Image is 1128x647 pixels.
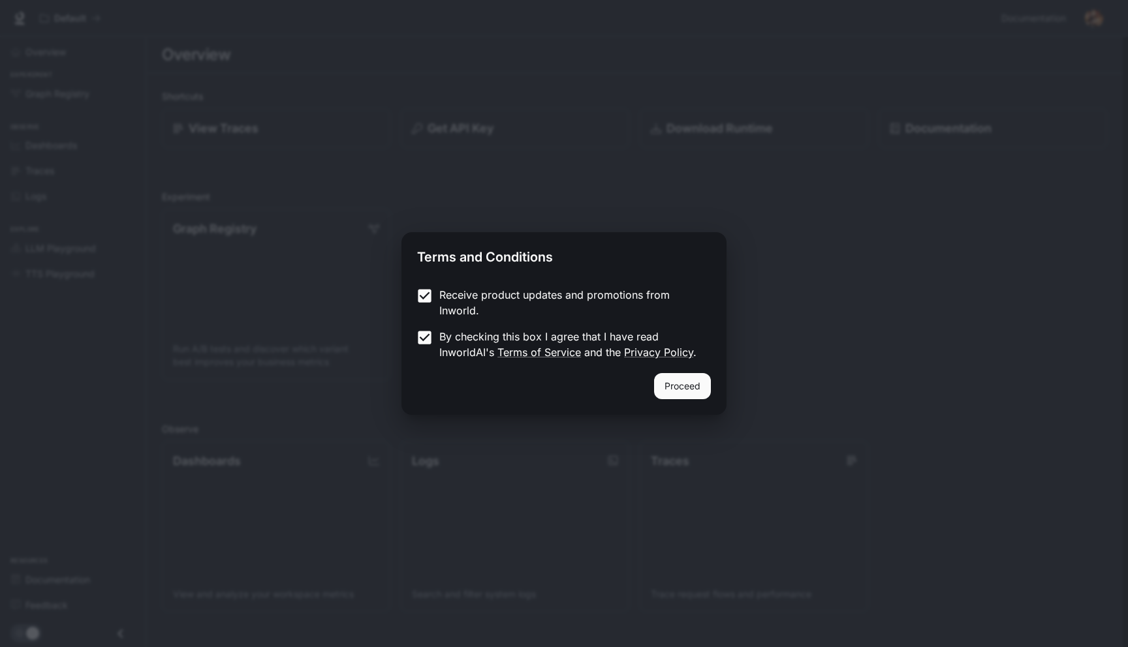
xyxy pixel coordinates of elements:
a: Terms of Service [497,346,581,359]
h2: Terms and Conditions [401,232,727,277]
p: Receive product updates and promotions from Inworld. [439,287,700,318]
p: By checking this box I agree that I have read InworldAI's and the . [439,329,700,360]
button: Proceed [654,373,711,399]
a: Privacy Policy [624,346,693,359]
